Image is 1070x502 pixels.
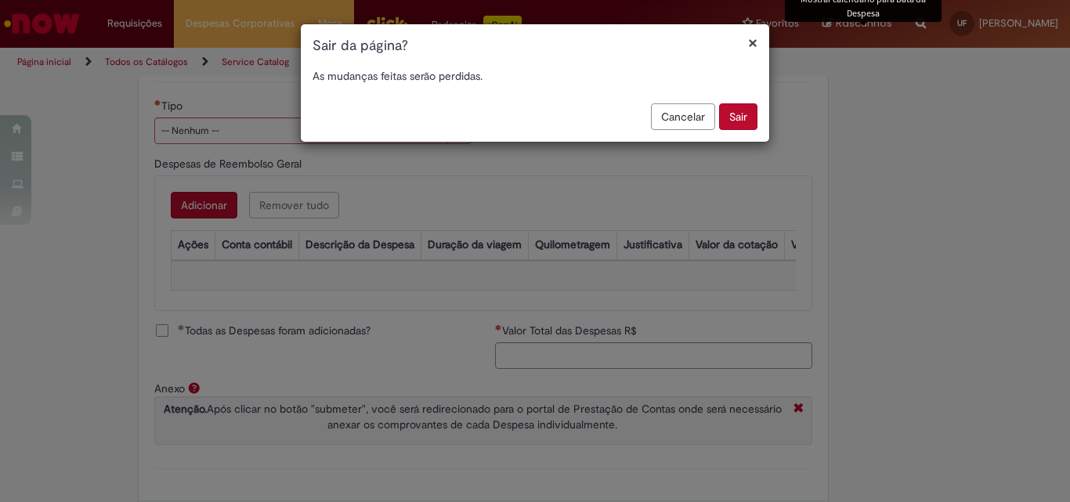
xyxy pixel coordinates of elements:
h1: Sair da página? [313,36,757,56]
button: Cancelar [651,103,715,130]
p: As mudanças feitas serão perdidas. [313,68,757,84]
button: Fechar modal [748,34,757,51]
button: Sair [719,103,757,130]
